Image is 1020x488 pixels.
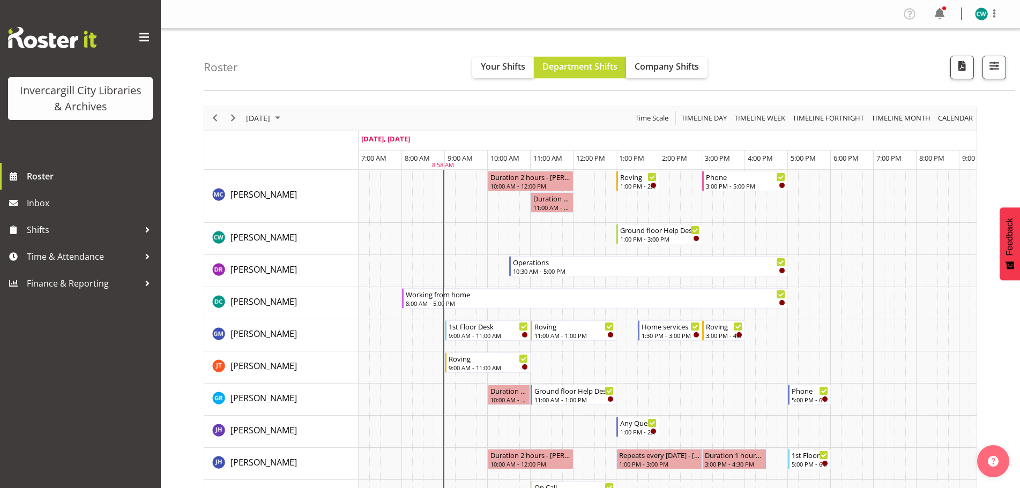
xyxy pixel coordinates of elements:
[975,7,988,20] img: catherine-wilson11657.jpg
[619,449,699,460] div: Repeats every [DATE] - [PERSON_NAME]
[204,61,238,73] h4: Roster
[230,392,297,404] span: [PERSON_NAME]
[534,331,614,340] div: 11:00 AM - 1:00 PM
[634,111,671,125] button: Time Scale
[513,267,785,275] div: 10:30 AM - 5:00 PM
[531,320,616,341] div: Gabriel McKay Smith"s event - Roving Begin From Wednesday, September 17, 2025 at 11:00:00 AM GMT+...
[490,449,571,460] div: Duration 2 hours - [PERSON_NAME]
[576,153,605,163] span: 12:00 PM
[8,27,96,48] img: Rosterit website logo
[620,182,657,190] div: 1:00 PM - 2:00 PM
[642,321,699,332] div: Home services
[620,171,657,182] div: Roving
[620,427,657,436] div: 1:00 PM - 2:00 PM
[204,416,359,448] td: Jill Harpur resource
[224,107,242,130] div: next period
[1000,207,1020,280] button: Feedback - Show survey
[634,111,669,125] span: Time Scale
[705,153,730,163] span: 3:00 PM
[620,235,699,243] div: 1:00 PM - 3:00 PM
[870,111,933,125] button: Timeline Month
[204,255,359,287] td: Debra Robinson resource
[204,319,359,351] td: Gabriel McKay Smith resource
[662,153,687,163] span: 2:00 PM
[748,153,773,163] span: 4:00 PM
[204,351,359,384] td: Glen Tomlinson resource
[788,385,831,405] div: Grace Roscoe-Squires"s event - Phone Begin From Wednesday, September 17, 2025 at 5:00:00 PM GMT+1...
[445,320,531,341] div: Gabriel McKay Smith"s event - 1st Floor Desk Begin From Wednesday, September 17, 2025 at 9:00:00 ...
[533,153,562,163] span: 11:00 AM
[534,57,626,78] button: Department Shifts
[204,170,359,223] td: Aurora Catu resource
[792,111,865,125] span: Timeline Fortnight
[791,111,866,125] button: Fortnight
[230,189,297,200] span: [PERSON_NAME]
[230,359,297,372] a: [PERSON_NAME]
[705,460,764,468] div: 3:00 PM - 4:30 PM
[449,353,528,364] div: Roving
[449,321,528,332] div: 1st Floor Desk
[481,61,525,72] span: Your Shifts
[619,153,644,163] span: 1:00 PM
[988,456,999,467] img: help-xxl-2.png
[27,275,139,291] span: Finance & Reporting
[509,256,788,276] div: Debra Robinson"s event - Operations Begin From Wednesday, September 17, 2025 at 10:30:00 AM GMT+1...
[449,363,528,372] div: 9:00 AM - 11:00 AM
[936,111,975,125] button: Month
[361,153,386,163] span: 7:00 AM
[534,321,614,332] div: Roving
[542,61,617,72] span: Department Shifts
[626,57,708,78] button: Company Shifts
[27,222,139,238] span: Shifts
[27,249,139,265] span: Time & Attendance
[490,171,571,182] div: Duration 2 hours - [PERSON_NAME]
[534,395,614,404] div: 11:00 AM - 1:00 PM
[619,460,699,468] div: 1:00 PM - 3:00 PM
[230,231,297,243] span: [PERSON_NAME]
[792,460,828,468] div: 5:00 PM - 6:00 PM
[448,153,473,163] span: 9:00 AM
[937,111,974,125] span: calendar
[230,327,297,340] a: [PERSON_NAME]
[244,111,285,125] button: September 2025
[226,111,241,125] button: Next
[490,153,519,163] span: 10:00 AM
[230,188,297,201] a: [PERSON_NAME]
[702,171,788,191] div: Aurora Catu"s event - Phone Begin From Wednesday, September 17, 2025 at 3:00:00 PM GMT+12:00 Ends...
[531,192,574,213] div: Aurora Catu"s event - Duration 1 hours - Aurora Catu Begin From Wednesday, September 17, 2025 at ...
[490,460,571,468] div: 10:00 AM - 12:00 PM
[490,395,527,404] div: 10:00 AM - 10:59 AM
[230,328,297,340] span: [PERSON_NAME]
[27,168,155,184] span: Roster
[402,288,788,309] div: Donald Cunningham"s event - Working from home Begin From Wednesday, September 17, 2025 at 8:00:00...
[488,385,530,405] div: Grace Roscoe-Squires"s event - Duration 0 hours - Grace Roscoe-Squires Begin From Wednesday, Sept...
[616,417,659,437] div: Jill Harpur"s event - Any Questions Begin From Wednesday, September 17, 2025 at 1:00:00 PM GMT+12...
[19,82,142,115] div: Invercargill City Libraries & Archives
[870,111,932,125] span: Timeline Month
[204,223,359,255] td: Catherine Wilson resource
[230,456,297,468] span: [PERSON_NAME]
[982,56,1006,79] button: Filter Shifts
[680,111,729,125] button: Timeline Day
[490,385,527,396] div: Duration 0 hours - [PERSON_NAME]
[792,395,828,404] div: 5:00 PM - 6:00 PM
[230,264,297,275] span: [PERSON_NAME]
[230,295,297,308] a: [PERSON_NAME]
[876,153,902,163] span: 7:00 PM
[706,182,785,190] div: 3:00 PM - 5:00 PM
[706,321,742,332] div: Roving
[206,107,224,130] div: previous period
[702,320,745,341] div: Gabriel McKay Smith"s event - Roving Begin From Wednesday, September 17, 2025 at 3:00:00 PM GMT+1...
[490,182,571,190] div: 10:00 AM - 12:00 PM
[488,171,574,191] div: Aurora Catu"s event - Duration 2 hours - Aurora Catu Begin From Wednesday, September 17, 2025 at ...
[230,392,297,404] a: [PERSON_NAME]
[531,385,616,405] div: Grace Roscoe-Squires"s event - Ground floor Help Desk Begin From Wednesday, September 17, 2025 at...
[833,153,859,163] span: 6:00 PM
[361,134,410,144] span: [DATE], [DATE]
[488,449,574,469] div: Jillian Hunter"s event - Duration 2 hours - Jillian Hunter Begin From Wednesday, September 17, 20...
[792,385,828,396] div: Phone
[242,107,287,130] div: September 17, 2025
[962,153,987,163] span: 9:00 PM
[27,195,155,211] span: Inbox
[706,331,742,340] div: 3:00 PM - 4:00 PM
